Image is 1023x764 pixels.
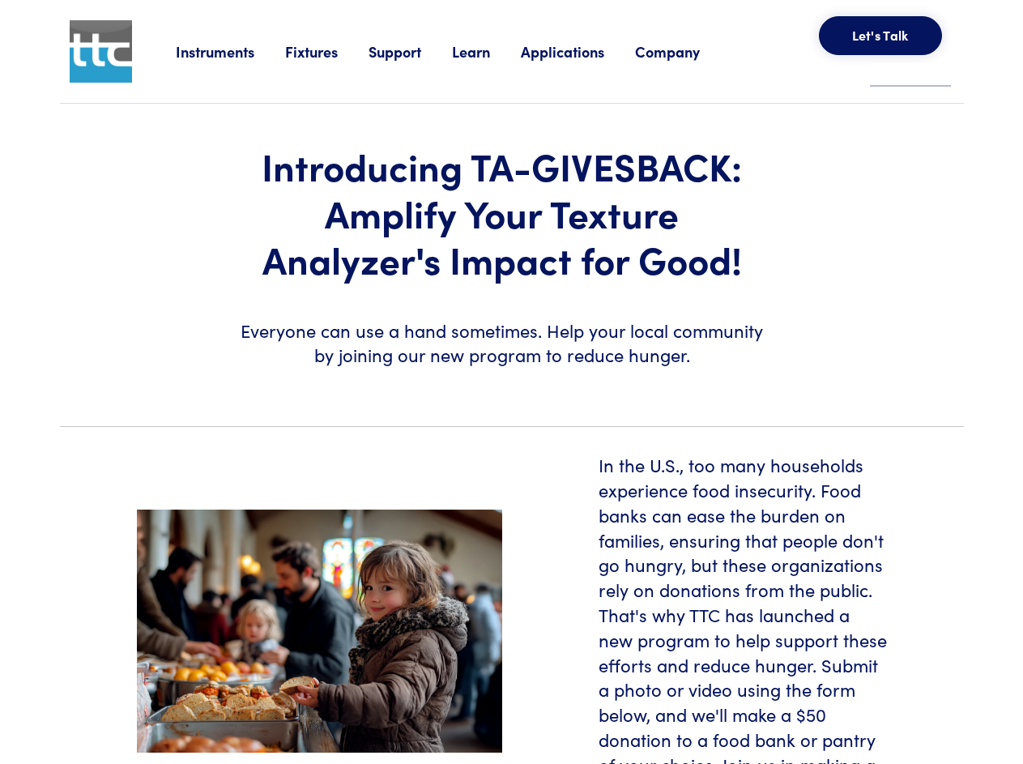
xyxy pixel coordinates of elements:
[237,143,768,283] h1: Introducing TA-GIVESBACK: Amplify Your Texture Analyzer's Impact for Good!
[819,16,942,55] button: Let's Talk
[137,510,502,753] img: food-pantry-header.jpeg
[70,20,132,83] img: ttc_logo_1x1_v1.0.png
[452,41,521,62] a: Learn
[521,41,635,62] a: Applications
[635,41,731,62] a: Company
[285,41,369,62] a: Fixtures
[176,41,285,62] a: Instruments
[237,318,768,369] h6: Everyone can use a hand sometimes. Help your local community by joining our new program to reduce...
[369,41,452,62] a: Support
